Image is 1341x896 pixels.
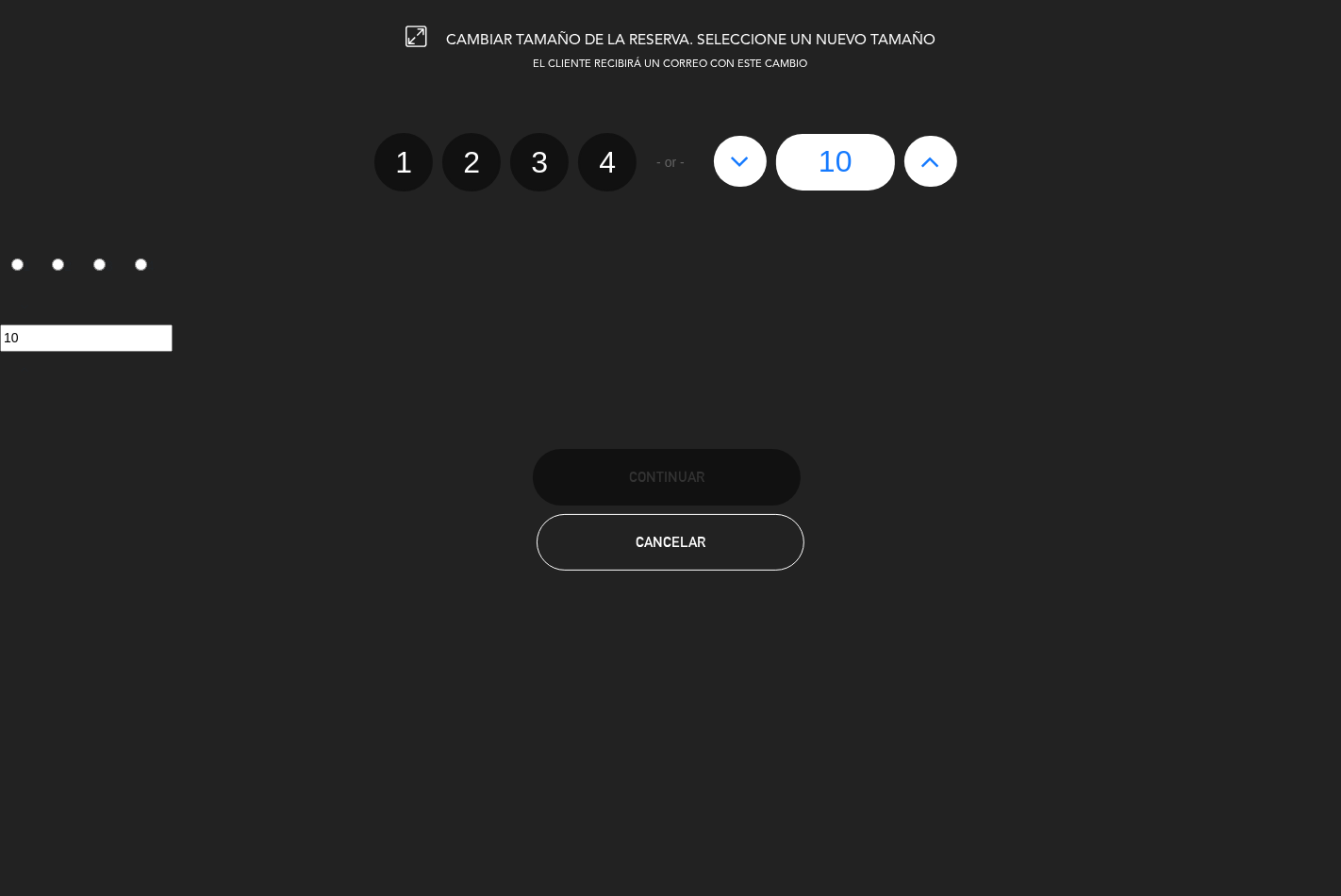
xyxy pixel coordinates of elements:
[510,133,569,191] label: 3
[83,251,124,283] label: 3
[537,514,804,571] button: Cancelar
[446,33,935,48] span: CAMBIAR TAMAÑO DE LA RESERVA. SELECCIONE UN NUEVO TAMAÑO
[442,133,501,191] label: 2
[636,534,705,550] span: Cancelar
[374,133,433,191] label: 1
[656,152,685,174] span: - or -
[578,133,637,191] label: 4
[135,258,147,271] input: 4
[124,251,165,283] label: 4
[93,258,106,271] input: 3
[52,258,64,271] input: 2
[533,449,801,506] button: Continuar
[11,258,24,271] input: 1
[41,251,83,283] label: 2
[629,469,704,485] span: Continuar
[534,59,808,70] span: EL CLIENTE RECIBIRÁ UN CORREO CON ESTE CAMBIO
